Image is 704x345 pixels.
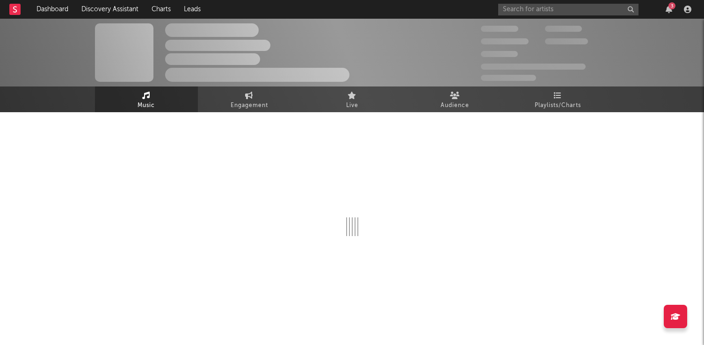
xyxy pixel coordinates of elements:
[545,38,588,44] span: 1,000,000
[301,86,404,112] a: Live
[668,2,675,9] div: 3
[138,100,155,111] span: Music
[545,26,582,32] span: 100,000
[481,51,518,57] span: 100,000
[95,86,198,112] a: Music
[498,4,639,15] input: Search for artists
[507,86,610,112] a: Playlists/Charts
[346,100,358,111] span: Live
[198,86,301,112] a: Engagement
[666,6,672,13] button: 3
[481,26,518,32] span: 300,000
[404,86,507,112] a: Audience
[535,100,581,111] span: Playlists/Charts
[481,64,586,70] span: 50,000,000 Monthly Listeners
[481,75,536,81] span: Jump Score: 85.0
[441,100,469,111] span: Audience
[481,38,529,44] span: 50,000,000
[231,100,268,111] span: Engagement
